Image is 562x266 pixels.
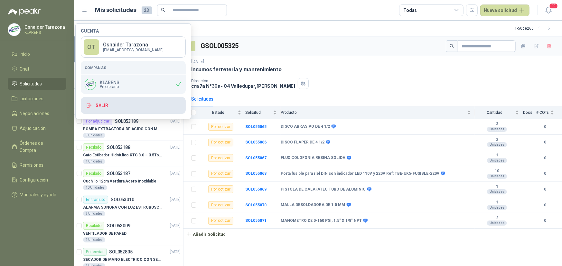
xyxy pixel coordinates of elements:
[281,140,324,145] b: DISCO FLAPER DE 4 1/2
[536,218,554,224] b: 0
[245,124,267,129] b: SOL055065
[85,79,96,90] img: Company Logo
[245,140,267,144] a: SOL055066
[536,202,554,208] b: 0
[20,80,42,87] span: Solicitudes
[487,142,507,147] div: Unidades
[74,167,183,193] a: RecibidoSOL053187[DATE] Cuchillo 12cm Verdura Acero Inoxidable10 Unidades
[85,65,182,71] h5: Compañías
[8,24,20,36] img: Company Logo
[543,5,554,16] button: 19
[161,8,165,12] span: search
[245,156,267,160] a: SOL055067
[20,110,50,117] span: Negociaciones
[170,223,181,229] p: [DATE]
[83,126,163,132] p: BOMBA EXTRACTORA DE ACIDO CON MANIVELA TRUPER 1.1/4"
[208,217,233,225] div: Por cotizar
[487,127,507,132] div: Unidades
[83,178,156,184] p: Cuchillo 12cm Verdura Acero Inoxidable
[83,211,105,216] div: 3 Unidades
[111,197,134,202] p: SOL053010
[81,29,186,33] h4: Cuenta
[191,66,282,73] p: insumos ferreteria y mantenimiento
[81,97,186,114] button: Salir
[281,155,345,161] b: FLUX COLOFONIA RESINA SOLIDA
[201,41,239,51] h3: GSOL005325
[183,229,229,240] button: Añadir Solicitud
[536,139,554,145] b: 0
[8,107,66,120] a: Negociaciones
[100,85,119,89] span: Propietario
[81,36,186,58] a: OTOsnaider Tarazona[EMAIL_ADDRESS][DOMAIN_NAME]
[20,140,60,154] span: Órdenes de Compra
[191,95,213,103] div: Solicitudes
[281,202,345,208] b: MALLA DESOLDADORA DE 1.5 MM
[83,133,105,138] div: 3 Unidades
[8,63,66,75] a: Chat
[208,123,233,131] div: Por cotizar
[245,203,267,207] a: SOL055070
[83,185,107,190] div: 10 Unidades
[170,118,181,124] p: [DATE]
[100,80,119,85] p: KLARENS
[475,216,519,221] b: 2
[208,170,233,178] div: Por cotizar
[475,137,519,143] b: 2
[523,106,536,119] th: Docs
[20,125,46,132] span: Adjudicación
[475,200,519,205] b: 1
[20,95,44,102] span: Licitaciones
[103,42,164,47] p: Osnaider Tarazona
[20,176,48,183] span: Configuración
[281,110,466,115] span: Producto
[191,79,295,83] p: Dirección
[8,159,66,171] a: Remisiones
[24,31,65,34] p: KLARENS
[487,189,507,194] div: Unidades
[142,6,152,14] span: 23
[536,124,554,130] b: 0
[8,122,66,134] a: Adjudicación
[107,223,130,228] p: SOL053009
[8,48,66,60] a: Inicio
[83,196,108,203] div: En tránsito
[281,187,366,192] b: PISTOLA DE CALAFATEO TUBO DE ALUMINIO
[170,197,181,203] p: [DATE]
[475,169,519,174] b: 10
[475,106,523,119] th: Cantidad
[208,154,233,162] div: Por cotizar
[103,48,164,52] p: [EMAIL_ADDRESS][DOMAIN_NAME]
[245,171,267,176] a: SOL055068
[74,141,183,167] a: RecibidoSOL053188[DATE] Gato Estibador Hidráulico KTC 3.0 – 3.5Ton 1.2mt HPT1 Unidades
[8,189,66,201] a: Manuales y ayuda
[475,184,519,190] b: 1
[549,3,558,9] span: 19
[83,152,163,158] p: Gato Estibador Hidráulico KTC 3.0 – 3.5Ton 1.2mt HPT
[170,171,181,177] p: [DATE]
[183,229,562,240] a: Añadir Solicitud
[245,218,267,223] a: SOL055071
[20,51,30,58] span: Inicio
[450,44,454,48] span: search
[475,153,519,158] b: 1
[8,93,66,105] a: Licitaciones
[200,106,245,119] th: Estado
[536,106,562,119] th: # COTs
[8,8,41,15] img: Logo peakr
[487,174,507,179] div: Unidades
[245,187,267,192] a: SOL055069
[74,219,183,245] a: RecibidoSOL053009[DATE] VENTILADOR DE PARED1 Unidades
[107,145,130,150] p: SOL053188
[8,137,66,156] a: Órdenes de Compra
[83,159,105,164] div: 1 Unidades
[281,218,362,223] b: MANOMETRO DE 0-160 PSI, 1.5" X 1/8" NPT
[74,115,183,141] a: Por adjudicarSOL053189[DATE] BOMBA EXTRACTORA DE ACIDO CON MANIVELA TRUPER 1.1/4"3 Unidades
[81,75,186,94] div: Company LogoKLARENSPropietario
[515,23,554,34] div: 1 - 50 de 266
[24,25,65,29] p: Osnaider Tarazona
